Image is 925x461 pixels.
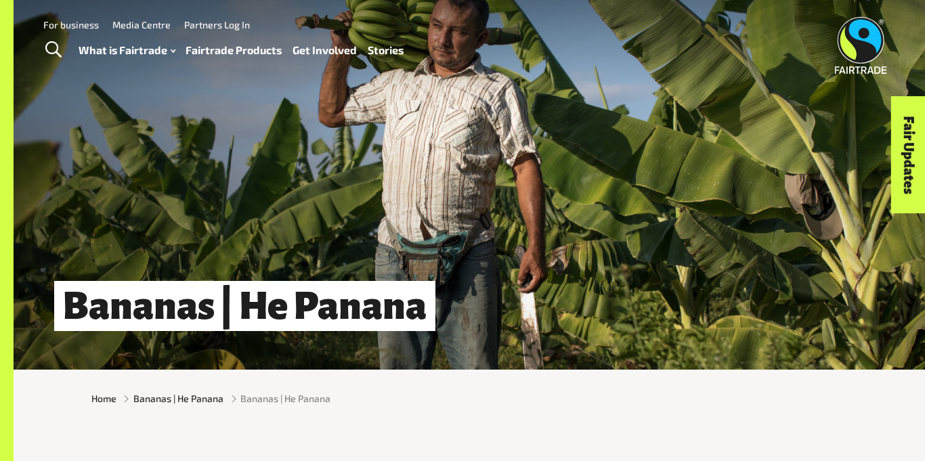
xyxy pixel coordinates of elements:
a: Get Involved [293,41,357,60]
h1: Bananas | He Panana [54,281,435,331]
a: Toggle Search [37,33,70,67]
a: For business [43,19,99,30]
a: Media Centre [112,19,171,30]
a: Stories [368,41,404,60]
a: Fairtrade Products [186,41,282,60]
img: Fairtrade Australia New Zealand logo [835,17,887,74]
a: Partners Log In [184,19,250,30]
span: Bananas | He Panana [240,391,330,405]
a: Home [91,391,116,405]
a: What is Fairtrade [79,41,175,60]
a: Bananas | He Panana [133,391,223,405]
